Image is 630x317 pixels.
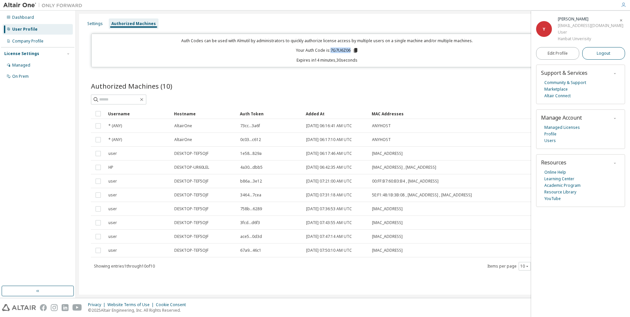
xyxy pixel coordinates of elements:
[240,108,301,119] div: Auth Token
[108,137,122,142] span: * (ANY)
[62,304,69,311] img: linkedin.svg
[40,304,47,311] img: facebook.svg
[108,192,117,198] span: user
[597,50,610,57] span: Logout
[12,39,43,44] div: Company Profile
[174,137,192,142] span: AltairOne
[372,179,439,184] span: 00:FF:B7:60:B3:B4 , [MAC_ADDRESS]
[306,179,352,184] span: [DATE] 07:21:00 AM UTC
[558,29,623,36] div: User
[372,234,403,239] span: [MAC_ADDRESS]
[372,151,403,156] span: [MAC_ADDRESS]
[12,27,38,32] div: User Profile
[3,2,86,9] img: Altair One
[296,47,358,53] p: Your Auth Code is: 7G7U6Z06
[544,86,568,93] a: Marketplace
[240,137,261,142] span: 0c03...c612
[306,234,352,239] span: [DATE] 07:47:14 AM UTC
[372,192,472,198] span: 5E:F1:48:1B:3B:08 , [MAC_ADDRESS] , [MAC_ADDRESS]
[174,206,209,212] span: DESKTOP-TEF5OJF
[306,206,352,212] span: [DATE] 07:36:53 AM UTC
[372,220,403,225] span: [MAC_ADDRESS]
[240,220,260,225] span: 3fcd...d6f3
[94,263,155,269] span: Showing entries 1 through 10 of 10
[108,206,117,212] span: user
[108,179,117,184] span: user
[174,165,209,170] span: DESKTOP-UR60LEL
[372,108,546,119] div: MAC Addresses
[558,16,623,22] div: Yoon Seokil
[536,47,579,60] a: Edit Profile
[174,220,209,225] span: DESKTOP-TEF5OJF
[306,192,352,198] span: [DATE] 07:31:18 AM UTC
[91,81,172,91] span: Authorized Machines (10)
[306,123,352,129] span: [DATE] 06:16:41 AM UTC
[582,47,625,60] button: Logout
[544,176,574,182] a: Learning Center
[240,151,262,156] span: 1e58...829a
[543,26,545,32] span: Y
[544,93,571,99] a: Altair Connect
[306,220,352,225] span: [DATE] 07:43:55 AM UTC
[111,21,156,26] div: Authorized Machines
[96,38,559,43] p: Auth Codes can be used with Almutil by administrators to quickly authorize license access by mult...
[12,15,34,20] div: Dashboard
[541,114,582,121] span: Manage Account
[544,131,557,137] a: Profile
[544,79,586,86] a: Community & Support
[240,234,262,239] span: ace5...0d3d
[544,169,566,176] a: Online Help
[88,307,190,313] p: © 2025 Altair Engineering, Inc. All Rights Reserved.
[96,57,559,63] p: Expires in 14 minutes, 30 seconds
[544,189,576,195] a: Resource Library
[174,179,209,184] span: DESKTOP-TEF5OJF
[541,69,587,76] span: Support & Services
[12,63,30,68] div: Managed
[240,206,262,212] span: 758b...6289
[174,248,209,253] span: DESKTOP-TEF5OJF
[544,195,561,202] a: YouTube
[520,264,529,269] button: 10
[306,137,352,142] span: [DATE] 06:17:10 AM UTC
[108,123,122,129] span: * (ANY)
[174,234,209,239] span: DESKTOP-TEF5OJF
[372,206,403,212] span: [MAC_ADDRESS]
[541,159,566,166] span: Resources
[88,302,107,307] div: Privacy
[240,192,261,198] span: 3464...7cea
[240,248,261,253] span: 67a9...46c1
[108,151,117,156] span: user
[306,151,352,156] span: [DATE] 06:17:46 AM UTC
[108,108,169,119] div: Username
[544,137,556,144] a: Users
[240,165,263,170] span: 4a30...dbb5
[156,302,190,307] div: Cookie Consent
[372,123,391,129] span: ANYHOST
[108,234,117,239] span: user
[372,165,436,170] span: [MAC_ADDRESS] , [MAC_ADDRESS]
[558,36,623,42] div: Hanbat Unverisity
[107,302,156,307] div: Website Terms of Use
[174,192,209,198] span: DESKTOP-TEF5OJF
[306,165,352,170] span: [DATE] 06:42:35 AM UTC
[72,304,82,311] img: youtube.svg
[174,123,192,129] span: AltairOne
[558,22,623,29] div: [EMAIL_ADDRESS][DOMAIN_NAME]
[51,304,58,311] img: instagram.svg
[4,51,39,56] div: License Settings
[548,51,568,56] span: Edit Profile
[544,124,580,131] a: Managed Licenses
[174,151,209,156] span: DESKTOP-TEF5OJF
[174,108,235,119] div: Hostname
[372,137,391,142] span: ANYHOST
[306,248,352,253] span: [DATE] 07:50:10 AM UTC
[487,262,531,271] span: Items per page
[544,182,581,189] a: Academic Program
[87,21,103,26] div: Settings
[12,74,29,79] div: On Prem
[240,179,262,184] span: b86a...3e12
[240,123,260,129] span: 73cc...3a6f
[306,108,366,119] div: Added At
[2,304,36,311] img: altair_logo.svg
[108,248,117,253] span: user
